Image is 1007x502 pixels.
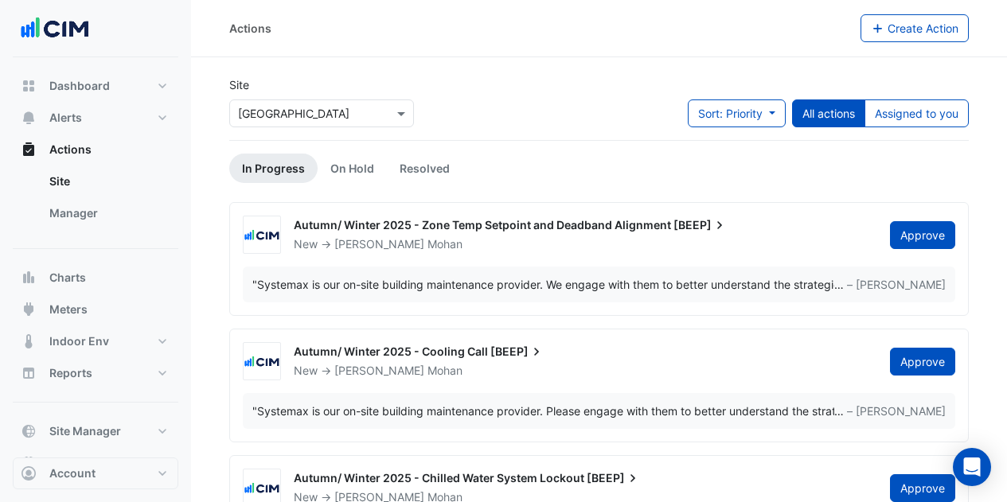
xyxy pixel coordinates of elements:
[890,348,955,376] button: Approve
[673,217,728,233] span: [BEEP]
[21,302,37,317] app-icon: Meters
[587,470,641,486] span: [BEEP]
[13,262,178,294] button: Charts
[294,471,584,484] span: Autumn/ Winter 2025 - Chilled Water System Lockout
[252,403,834,419] div: "Systemax is our on-site building maintenance provider. Please engage with them to better underst...
[229,20,271,37] div: Actions
[21,365,37,381] app-icon: Reports
[252,276,834,293] div: "Systemax is our on-site building maintenance provider. We engage with them to better understand ...
[21,423,37,439] app-icon: Site Manager
[13,102,178,134] button: Alerts
[252,403,946,419] div: …
[13,294,178,325] button: Meters
[252,276,946,293] div: …
[13,70,178,102] button: Dashboard
[49,142,92,158] span: Actions
[688,99,786,127] button: Sort: Priority
[294,344,488,358] span: Autumn/ Winter 2025 - Cooling Call
[21,110,37,126] app-icon: Alerts
[49,110,82,126] span: Alerts
[318,154,387,183] a: On Hold
[865,99,969,127] button: Assigned to you
[387,154,463,183] a: Resolved
[21,333,37,349] app-icon: Indoor Env
[334,364,424,377] span: [PERSON_NAME]
[49,302,88,317] span: Meters
[900,228,945,242] span: Approve
[890,474,955,502] button: Approve
[19,13,91,45] img: Company Logo
[13,357,178,389] button: Reports
[427,363,463,379] span: Mohan
[698,107,763,120] span: Sort: Priority
[13,325,178,357] button: Indoor Env
[861,14,970,42] button: Create Action
[847,403,946,419] span: – [PERSON_NAME]
[321,237,331,251] span: ->
[229,154,318,183] a: In Progress
[13,447,178,479] button: Admin
[888,21,958,35] span: Create Action
[953,448,991,486] div: Open Intercom Messenger
[49,333,109,349] span: Indoor Env
[900,355,945,368] span: Approve
[49,423,121,439] span: Site Manager
[294,218,671,232] span: Autumn/ Winter 2025 - Zone Temp Setpoint and Deadband Alignment
[847,276,946,293] span: – [PERSON_NAME]
[294,237,318,251] span: New
[294,364,318,377] span: New
[229,76,249,93] label: Site
[37,197,178,229] a: Manager
[792,99,865,127] button: All actions
[490,344,544,360] span: [BEEP]
[890,221,955,249] button: Approve
[21,142,37,158] app-icon: Actions
[334,237,424,251] span: [PERSON_NAME]
[49,455,85,471] span: Admin
[244,228,280,243] img: CIM
[21,78,37,94] app-icon: Dashboard
[244,481,280,496] img: CIM
[13,457,178,489] button: Account
[49,465,96,481] span: Account
[13,165,178,235] div: Actions
[13,415,178,447] button: Site Manager
[21,270,37,286] app-icon: Charts
[49,78,110,94] span: Dashboard
[900,481,945,495] span: Approve
[37,165,178,197] a: Site
[427,236,463,252] span: Mohan
[244,354,280,370] img: CIM
[49,365,92,381] span: Reports
[21,455,37,471] app-icon: Admin
[49,270,86,286] span: Charts
[13,134,178,165] button: Actions
[321,364,331,377] span: ->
